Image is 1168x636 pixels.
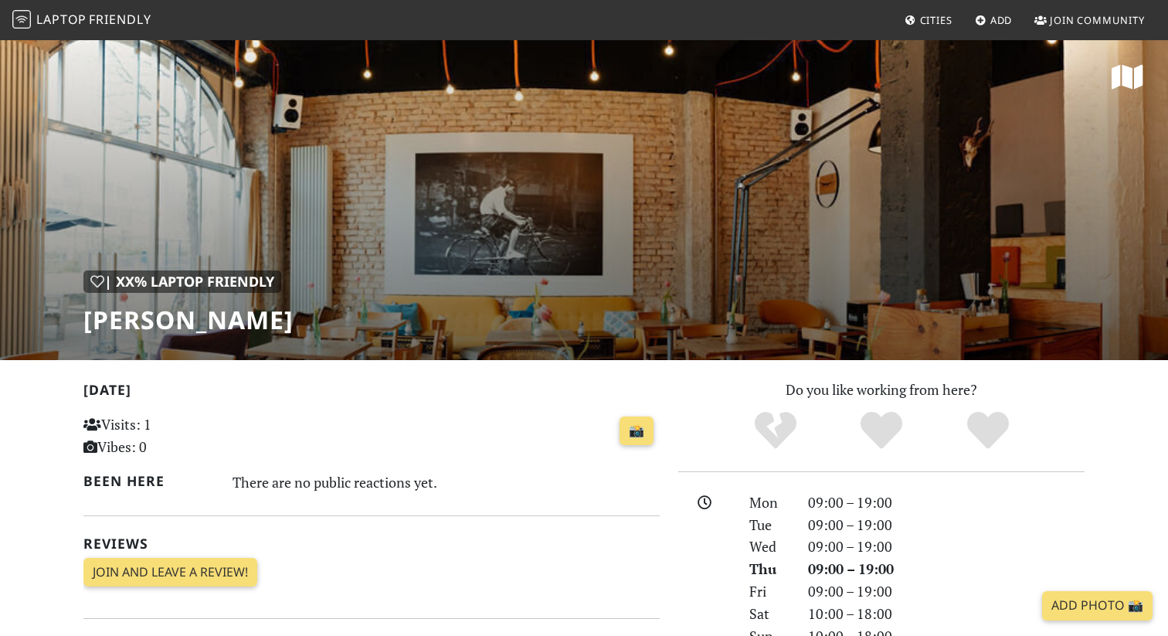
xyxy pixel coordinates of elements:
h2: [DATE] [83,382,660,404]
div: Thu [740,558,799,580]
div: There are no public reactions yet. [233,470,660,495]
div: 09:00 – 19:00 [799,514,1094,536]
div: Mon [740,491,799,514]
div: | XX% Laptop Friendly [83,270,281,293]
a: Join and leave a review! [83,558,257,587]
div: Wed [740,536,799,558]
a: Add Photo 📸 [1042,591,1153,621]
a: Add [969,6,1019,34]
span: Cities [920,13,952,27]
span: Friendly [89,11,151,28]
div: 09:00 – 19:00 [799,558,1094,580]
p: Do you like working from here? [678,379,1085,401]
span: Add [990,13,1013,27]
div: 09:00 – 19:00 [799,536,1094,558]
a: Cities [898,6,959,34]
h1: [PERSON_NAME] [83,305,294,335]
div: 10:00 – 18:00 [799,603,1094,625]
div: Definitely! [935,410,1041,452]
div: 09:00 – 19:00 [799,491,1094,514]
div: Sat [740,603,799,625]
a: LaptopFriendly LaptopFriendly [12,7,151,34]
h2: Been here [83,473,214,489]
h2: Reviews [83,536,660,552]
div: 09:00 – 19:00 [799,580,1094,603]
div: Fri [740,580,799,603]
div: Tue [740,514,799,536]
div: No [722,410,829,452]
a: Join Community [1028,6,1151,34]
span: Laptop [36,11,87,28]
img: LaptopFriendly [12,10,31,29]
a: 📸 [620,417,654,446]
p: Visits: 1 Vibes: 0 [83,413,263,458]
div: Yes [828,410,935,452]
span: Join Community [1050,13,1145,27]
